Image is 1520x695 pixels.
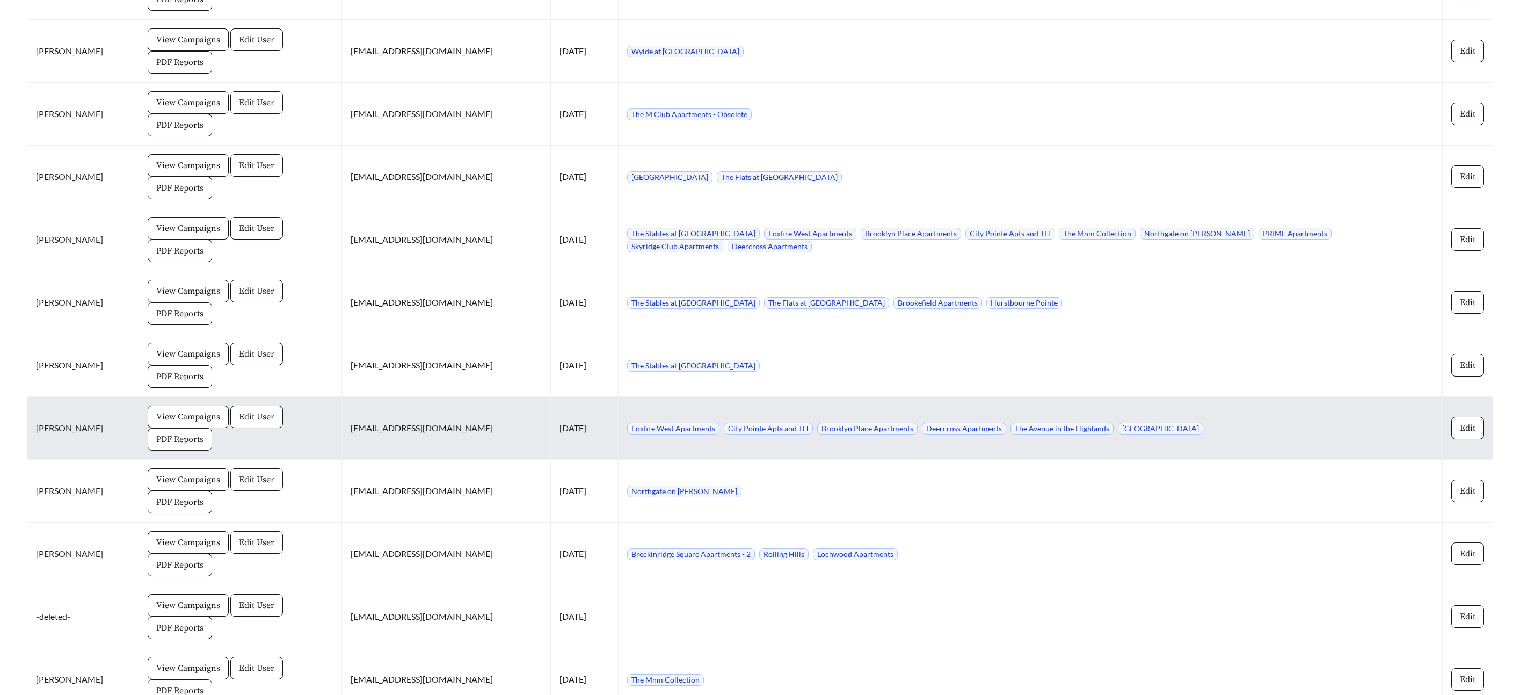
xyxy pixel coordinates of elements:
td: [PERSON_NAME] [27,271,139,334]
button: View Campaigns [148,217,229,240]
span: View Campaigns [156,473,220,486]
button: Edit [1451,542,1484,565]
button: PDF Reports [148,428,212,451]
span: Edit User [239,410,274,423]
button: Edit [1451,103,1484,125]
td: [PERSON_NAME] [27,20,139,83]
a: Edit User [230,662,283,672]
a: Edit User [230,285,283,295]
button: Edit User [230,657,283,679]
span: PDF Reports [156,370,203,383]
button: Edit [1451,417,1484,439]
span: Hurstbourne Pointe [986,297,1062,309]
td: [PERSON_NAME] [27,397,139,460]
button: PDF Reports [148,302,212,325]
button: View Campaigns [148,531,229,554]
button: Edit [1451,605,1484,628]
span: View Campaigns [156,662,220,675]
button: View Campaigns [148,280,229,302]
button: PDF Reports [148,491,212,513]
a: View Campaigns [148,411,229,421]
button: PDF Reports [148,51,212,74]
span: Foxfire West Apartments [764,228,856,240]
span: View Campaigns [156,222,220,235]
button: Edit User [230,91,283,114]
span: Edit User [239,473,274,486]
button: PDF Reports [148,177,212,199]
span: View Campaigns [156,599,220,612]
span: Edit [1460,45,1475,57]
td: [PERSON_NAME] [27,83,139,146]
td: [DATE] [551,208,619,271]
td: [EMAIL_ADDRESS][DOMAIN_NAME] [342,146,551,208]
span: Brookefield Apartments [893,297,982,309]
button: PDF Reports [148,114,212,136]
span: Edit [1460,484,1475,497]
span: Edit User [239,536,274,549]
button: Edit User [230,531,283,554]
td: [EMAIL_ADDRESS][DOMAIN_NAME] [342,83,551,146]
button: Edit User [230,154,283,177]
a: Edit User [230,411,283,421]
span: The Flats at [GEOGRAPHIC_DATA] [717,171,842,183]
button: Edit User [230,406,283,428]
span: Edit [1460,547,1475,560]
button: PDF Reports [148,554,212,576]
td: [EMAIL_ADDRESS][DOMAIN_NAME] [342,397,551,460]
span: Edit [1460,233,1475,246]
td: [DATE] [551,523,619,585]
a: View Campaigns [148,537,229,547]
td: [DATE] [551,460,619,523]
td: [EMAIL_ADDRESS][DOMAIN_NAME] [342,334,551,397]
span: Edit [1460,107,1475,120]
span: View Campaigns [156,410,220,423]
span: Deercross Apartments [728,241,812,252]
td: [DATE] [551,585,619,648]
span: View Campaigns [156,159,220,172]
span: Edit [1460,170,1475,183]
span: Edit [1460,296,1475,309]
a: View Campaigns [148,662,229,672]
button: Edit [1451,291,1484,314]
a: Edit User [230,599,283,610]
span: Brooklyn Place Apartments [817,423,918,435]
button: Edit User [230,343,283,365]
a: Edit User [230,97,283,107]
span: Northgate on [PERSON_NAME] [627,486,741,497]
td: -deleted- [27,585,139,648]
button: Edit [1451,668,1484,691]
span: View Campaigns [156,536,220,549]
a: View Campaigns [148,160,229,170]
td: [DATE] [551,20,619,83]
span: PDF Reports [156,307,203,320]
span: Edit User [239,285,274,298]
button: Edit [1451,40,1484,62]
span: Lochwood Apartments [813,548,898,560]
span: Rolling Hills [759,548,809,560]
button: View Campaigns [148,657,229,679]
span: Breckinridge Square Apartments - 2 [627,548,755,560]
a: View Campaigns [148,97,229,107]
span: [GEOGRAPHIC_DATA] [1118,423,1203,435]
span: City Pointe Apts and TH [965,228,1054,240]
span: The Flats at [GEOGRAPHIC_DATA] [764,297,889,309]
span: View Campaigns [156,285,220,298]
span: PDF Reports [156,496,203,509]
span: View Campaigns [156,96,220,109]
td: [EMAIL_ADDRESS][DOMAIN_NAME] [342,208,551,271]
button: View Campaigns [148,154,229,177]
span: PDF Reports [156,182,203,194]
td: [PERSON_NAME] [27,208,139,271]
a: View Campaigns [148,348,229,358]
td: [PERSON_NAME] [27,460,139,523]
button: View Campaigns [148,343,229,365]
button: Edit User [230,28,283,51]
button: View Campaigns [148,91,229,114]
button: Edit [1451,354,1484,377]
span: View Campaigns [156,347,220,360]
button: Edit [1451,480,1484,502]
a: View Campaigns [148,599,229,610]
span: The Mnm Collection [1059,228,1136,240]
button: View Campaigns [148,468,229,491]
span: Edit User [239,347,274,360]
